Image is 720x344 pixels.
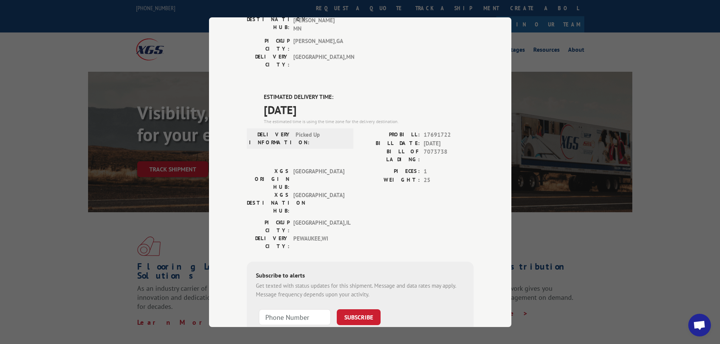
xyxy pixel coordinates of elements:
[360,139,420,148] label: BILL DATE:
[424,167,474,176] span: 1
[247,167,290,191] label: XGS ORIGIN HUB:
[360,131,420,139] label: PROBILL:
[256,271,465,282] div: Subscribe to alerts
[259,309,331,325] input: Phone Number
[264,93,474,101] label: ESTIMATED DELIVERY TIME:
[296,131,347,147] span: Picked Up
[264,101,474,118] span: [DATE]
[293,8,344,33] span: XGS [PERSON_NAME] MN
[247,37,290,52] label: PICKUP CITY:
[293,52,344,68] span: [GEOGRAPHIC_DATA] , MN
[293,37,344,52] span: [PERSON_NAME] , GA
[249,131,292,147] label: DELIVERY INFORMATION:
[247,52,290,68] label: DELIVERY CITY:
[424,148,474,164] span: 7073738
[424,139,474,148] span: [DATE]
[247,219,290,234] label: PICKUP CITY:
[247,8,290,33] label: XGS DESTINATION HUB:
[360,148,420,164] label: BILL OF LADING:
[293,234,344,250] span: PEWAUKEE , WI
[293,167,344,191] span: [GEOGRAPHIC_DATA]
[688,314,711,336] div: Open chat
[293,219,344,234] span: [GEOGRAPHIC_DATA] , IL
[256,282,465,299] div: Get texted with status updates for this shipment. Message and data rates may apply. Message frequ...
[337,309,381,325] button: SUBSCRIBE
[293,191,344,215] span: [GEOGRAPHIC_DATA]
[360,176,420,184] label: WEIGHT:
[424,131,474,139] span: 17691722
[264,118,474,125] div: The estimated time is using the time zone for the delivery destination.
[247,234,290,250] label: DELIVERY CITY:
[360,167,420,176] label: PIECES:
[247,191,290,215] label: XGS DESTINATION HUB:
[424,176,474,184] span: 25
